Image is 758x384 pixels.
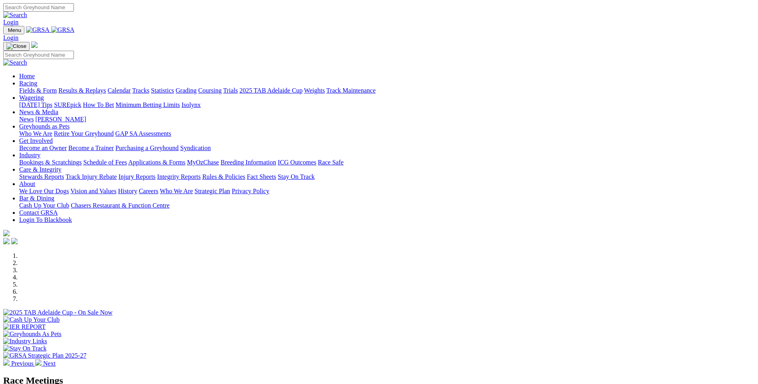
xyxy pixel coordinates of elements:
[239,87,302,94] a: 2025 TAB Adelaide Cup
[35,116,86,123] a: [PERSON_NAME]
[54,101,81,108] a: SUREpick
[19,152,40,158] a: Industry
[19,101,755,109] div: Wagering
[326,87,376,94] a: Track Maintenance
[3,26,24,34] button: Toggle navigation
[11,360,34,367] span: Previous
[232,188,269,194] a: Privacy Policy
[3,238,10,244] img: facebook.svg
[3,323,46,331] img: IER REPORT
[19,87,755,94] div: Racing
[19,159,755,166] div: Industry
[115,144,179,151] a: Purchasing a Greyhound
[3,331,62,338] img: Greyhounds As Pets
[3,352,86,359] img: GRSA Strategic Plan 2025-27
[3,12,27,19] img: Search
[54,130,114,137] a: Retire Your Greyhound
[68,144,114,151] a: Become a Trainer
[70,188,116,194] a: Vision and Values
[26,26,50,34] img: GRSA
[19,73,35,79] a: Home
[19,116,755,123] div: News & Media
[19,195,54,202] a: Bar & Dining
[151,87,174,94] a: Statistics
[278,173,314,180] a: Stay On Track
[19,87,57,94] a: Fields & Form
[19,123,70,130] a: Greyhounds as Pets
[304,87,325,94] a: Weights
[157,173,201,180] a: Integrity Reports
[19,144,755,152] div: Get Involved
[19,94,44,101] a: Wagering
[3,42,30,51] button: Toggle navigation
[19,116,34,123] a: News
[19,159,82,166] a: Bookings & Scratchings
[115,130,171,137] a: GAP SA Assessments
[128,159,185,166] a: Applications & Forms
[223,87,238,94] a: Trials
[6,43,26,49] img: Close
[221,159,276,166] a: Breeding Information
[3,338,47,345] img: Industry Links
[278,159,316,166] a: ICG Outcomes
[19,80,37,87] a: Racing
[3,309,113,316] img: 2025 TAB Adelaide Cup - On Sale Now
[19,180,35,187] a: About
[71,202,169,209] a: Chasers Restaurant & Function Centre
[132,87,149,94] a: Tracks
[3,230,10,236] img: logo-grsa-white.png
[247,173,276,180] a: Fact Sheets
[35,360,56,367] a: Next
[19,130,755,137] div: Greyhounds as Pets
[3,316,60,323] img: Cash Up Your Club
[19,202,69,209] a: Cash Up Your Club
[31,42,38,48] img: logo-grsa-white.png
[19,173,64,180] a: Stewards Reports
[187,159,219,166] a: MyOzChase
[3,51,74,59] input: Search
[58,87,106,94] a: Results & Replays
[118,173,155,180] a: Injury Reports
[107,87,131,94] a: Calendar
[176,87,197,94] a: Grading
[19,137,53,144] a: Get Involved
[195,188,230,194] a: Strategic Plan
[19,209,58,216] a: Contact GRSA
[160,188,193,194] a: Who We Are
[3,359,10,366] img: chevron-left-pager-white.svg
[3,3,74,12] input: Search
[202,173,245,180] a: Rules & Policies
[19,188,69,194] a: We Love Our Dogs
[318,159,343,166] a: Race Safe
[19,202,755,209] div: Bar & Dining
[83,101,114,108] a: How To Bet
[66,173,117,180] a: Track Injury Rebate
[3,360,35,367] a: Previous
[19,144,67,151] a: Become an Owner
[11,238,18,244] img: twitter.svg
[139,188,158,194] a: Careers
[181,101,201,108] a: Isolynx
[19,188,755,195] div: About
[35,359,42,366] img: chevron-right-pager-white.svg
[8,27,21,33] span: Menu
[19,130,52,137] a: Who We Are
[3,34,18,41] a: Login
[19,166,62,173] a: Care & Integrity
[118,188,137,194] a: History
[3,59,27,66] img: Search
[3,345,46,352] img: Stay On Track
[115,101,180,108] a: Minimum Betting Limits
[19,109,58,115] a: News & Media
[198,87,222,94] a: Coursing
[51,26,75,34] img: GRSA
[19,101,52,108] a: [DATE] Tips
[3,19,18,26] a: Login
[43,360,56,367] span: Next
[19,216,72,223] a: Login To Blackbook
[83,159,127,166] a: Schedule of Fees
[19,173,755,180] div: Care & Integrity
[180,144,211,151] a: Syndication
